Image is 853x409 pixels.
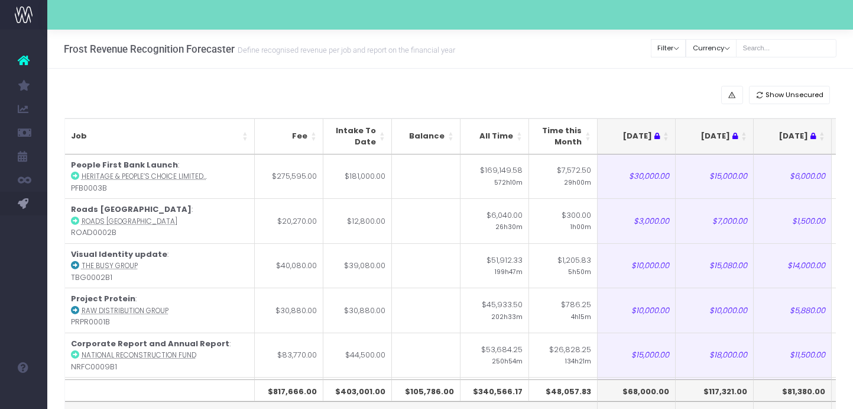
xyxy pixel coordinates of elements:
[598,154,676,199] td: $30,000.00
[676,198,754,243] td: $7,000.00
[598,243,676,288] td: $10,000.00
[495,266,523,276] small: 199h47m
[529,379,598,402] th: $48,057.83
[736,39,836,57] input: Search...
[323,198,392,243] td: $12,800.00
[323,154,392,199] td: $181,000.00
[676,243,754,288] td: $15,080.00
[529,198,598,243] td: $300.00
[255,198,323,243] td: $20,270.00
[71,159,178,170] strong: People First Bank Launch
[495,221,523,231] small: 26h30m
[71,249,167,260] strong: Visual Identity update
[82,350,196,360] abbr: National Reconstruction Fund
[491,311,523,321] small: 202h33m
[255,379,323,402] th: $817,666.00
[323,333,392,378] td: $44,500.00
[255,154,323,199] td: $275,595.00
[598,288,676,333] td: $10,000.00
[571,311,591,321] small: 4h15m
[65,118,255,154] th: Job: activate to sort column ascending
[492,355,523,366] small: 250h54m
[460,288,529,333] td: $45,933.50
[754,333,832,378] td: $11,500.00
[529,243,598,288] td: $1,205.83
[255,118,323,154] th: Fee: activate to sort column ascending
[568,266,591,276] small: 5h50m
[754,118,832,154] th: Jul 25 : activate to sort column ascending
[65,243,255,288] td: : TBG0002B1
[71,338,229,349] strong: Corporate Report and Annual Report
[255,333,323,378] td: $83,770.00
[255,243,323,288] td: $40,080.00
[460,333,529,378] td: $53,684.25
[392,118,460,154] th: Balance: activate to sort column ascending
[460,379,529,402] th: $340,566.17
[82,306,168,315] abbr: Raw Distribution Group
[598,198,676,243] td: $3,000.00
[460,243,529,288] td: $51,912.33
[529,288,598,333] td: $786.25
[323,243,392,288] td: $39,080.00
[71,204,192,215] strong: Roads [GEOGRAPHIC_DATA]
[323,118,392,154] th: Intake To Date: activate to sort column ascending
[15,385,33,403] img: images/default_profile_image.png
[598,379,676,402] th: $68,000.00
[564,176,591,187] small: 29h00m
[65,198,255,243] td: : ROAD0002B
[529,154,598,199] td: $7,572.50
[598,333,676,378] td: $15,000.00
[676,118,754,154] th: Jun 25 : activate to sort column ascending
[651,39,686,57] button: Filter
[460,198,529,243] td: $6,040.00
[71,293,135,304] strong: Project Protein
[676,333,754,378] td: $18,000.00
[754,243,832,288] td: $14,000.00
[565,355,591,366] small: 134h21m
[65,288,255,333] td: : PRPR0001B
[766,90,823,100] span: Show Unsecured
[686,39,737,57] button: Currency
[460,118,529,154] th: All Time: activate to sort column ascending
[749,86,831,104] button: Show Unsecured
[392,379,460,402] th: $105,786.00
[676,379,754,402] th: $117,321.00
[460,154,529,199] td: $169,149.58
[323,288,392,333] td: $30,880.00
[82,217,177,226] abbr: Roads Australia
[494,176,523,187] small: 572h10m
[323,379,392,402] th: $403,001.00
[754,198,832,243] td: $1,500.00
[82,172,207,181] abbr: Heritage & People’s Choice Limited
[64,43,455,55] h3: Frost Revenue Recognition Forecaster
[529,333,598,378] td: $26,828.25
[65,333,255,378] td: : NRFC0009B1
[754,379,832,402] th: $81,380.00
[598,118,676,154] th: May 25 : activate to sort column ascending
[754,288,832,333] td: $5,880.00
[255,288,323,333] td: $30,880.00
[82,261,138,270] abbr: The Busy Group
[754,154,832,199] td: $6,000.00
[235,43,455,55] small: Define recognised revenue per job and report on the financial year
[570,221,591,231] small: 1h00m
[676,154,754,199] td: $15,000.00
[676,288,754,333] td: $10,000.00
[65,154,255,199] td: : PFB0003B
[529,118,598,154] th: Time this Month: activate to sort column ascending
